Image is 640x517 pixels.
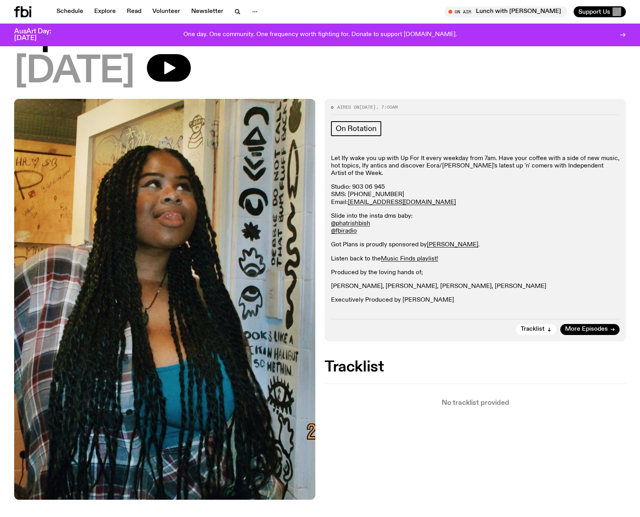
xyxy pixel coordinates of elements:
span: Tracklist [521,326,545,332]
a: Volunteer [148,6,185,17]
a: Explore [90,6,121,17]
p: No tracklist provided [325,400,626,406]
h2: Tracklist [325,360,626,374]
a: [PERSON_NAME] [427,242,478,248]
span: , 7:00am [376,104,398,110]
span: [DATE] [359,104,376,110]
p: Let Ify wake you up with Up For It every weekday from 7am. Have your coffee with a side of new mu... [331,155,620,178]
a: On Rotation [331,121,381,136]
p: Listen back to the [331,255,620,263]
button: Support Us [574,6,626,17]
a: [EMAIL_ADDRESS][DOMAIN_NAME] [348,199,456,206]
span: [DATE] [14,54,134,89]
p: Produced by the loving hands of; [331,269,620,277]
p: Slide into the insta dms baby: [331,213,620,235]
a: More Episodes [560,324,620,335]
a: @phatrishbish [331,220,370,227]
span: On Rotation [336,124,377,133]
button: Tracklist [516,324,556,335]
p: Executively Produced by [PERSON_NAME] [331,297,620,304]
p: [PERSON_NAME], [PERSON_NAME], [PERSON_NAME], [PERSON_NAME] [331,283,620,290]
p: Got Plans is proudly sponsored by . [331,241,620,249]
a: Music Finds playlist! [381,256,438,262]
p: One day. One community. One frequency worth fighting for. Donate to support [DOMAIN_NAME]. [183,31,457,38]
button: On AirLunch with [PERSON_NAME] [444,6,567,17]
span: Aired on [337,104,359,110]
h3: AusArt Day: [DATE] [14,28,64,42]
a: Read [122,6,146,17]
h1: Up For It [14,16,626,51]
span: More Episodes [565,326,608,332]
a: Schedule [52,6,88,17]
img: Ify - a Brown Skin girl with black braided twists, looking up to the side with her tongue stickin... [14,99,315,500]
span: Support Us [578,8,610,15]
p: Studio: 903 06 945 SMS: [PHONE_NUMBER] Email: [331,184,620,206]
a: @fbiradio [331,228,357,234]
a: Newsletter [187,6,228,17]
